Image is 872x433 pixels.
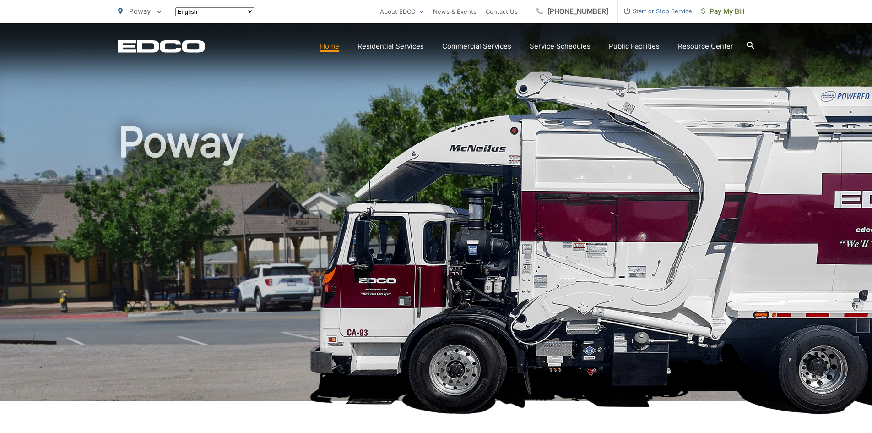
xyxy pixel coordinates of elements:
a: About EDCO [380,6,424,17]
a: Public Facilities [609,41,660,52]
a: Contact Us [486,6,518,17]
span: Pay My Bill [701,6,745,17]
a: News & Events [433,6,477,17]
a: Resource Center [678,41,733,52]
a: EDCD logo. Return to the homepage. [118,40,205,53]
a: Service Schedules [530,41,590,52]
h1: Poway [118,119,754,409]
a: Home [320,41,339,52]
select: Select a language [175,7,254,16]
a: Commercial Services [442,41,511,52]
span: Poway [129,7,151,16]
a: Residential Services [357,41,424,52]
